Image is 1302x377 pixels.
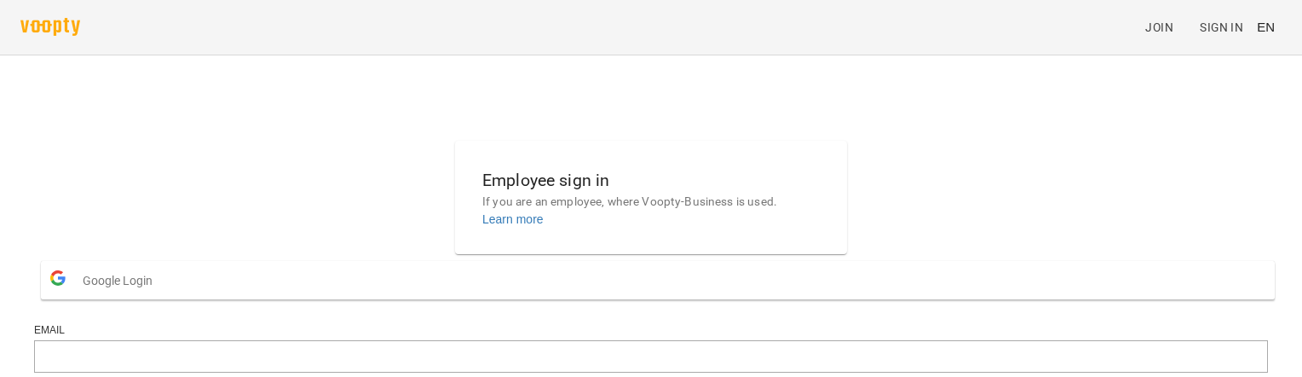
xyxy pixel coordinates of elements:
[34,323,1268,338] div: Email
[41,261,1275,299] button: Google Login
[1138,12,1193,43] a: Join
[469,154,833,241] button: Employee sign inIf you are an employee, where Voopty-Business is used.Learn more
[1200,17,1243,38] span: Sign In
[482,212,544,226] a: Learn more
[1257,18,1275,36] span: EN
[482,167,820,194] h6: Employee sign in
[1145,17,1173,38] span: Join
[83,264,161,298] span: Google Login
[20,18,80,36] img: voopty.png
[1193,12,1250,43] a: Sign In
[1250,11,1282,43] button: EN
[482,194,820,211] p: If you are an employee, where Voopty-Business is used.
